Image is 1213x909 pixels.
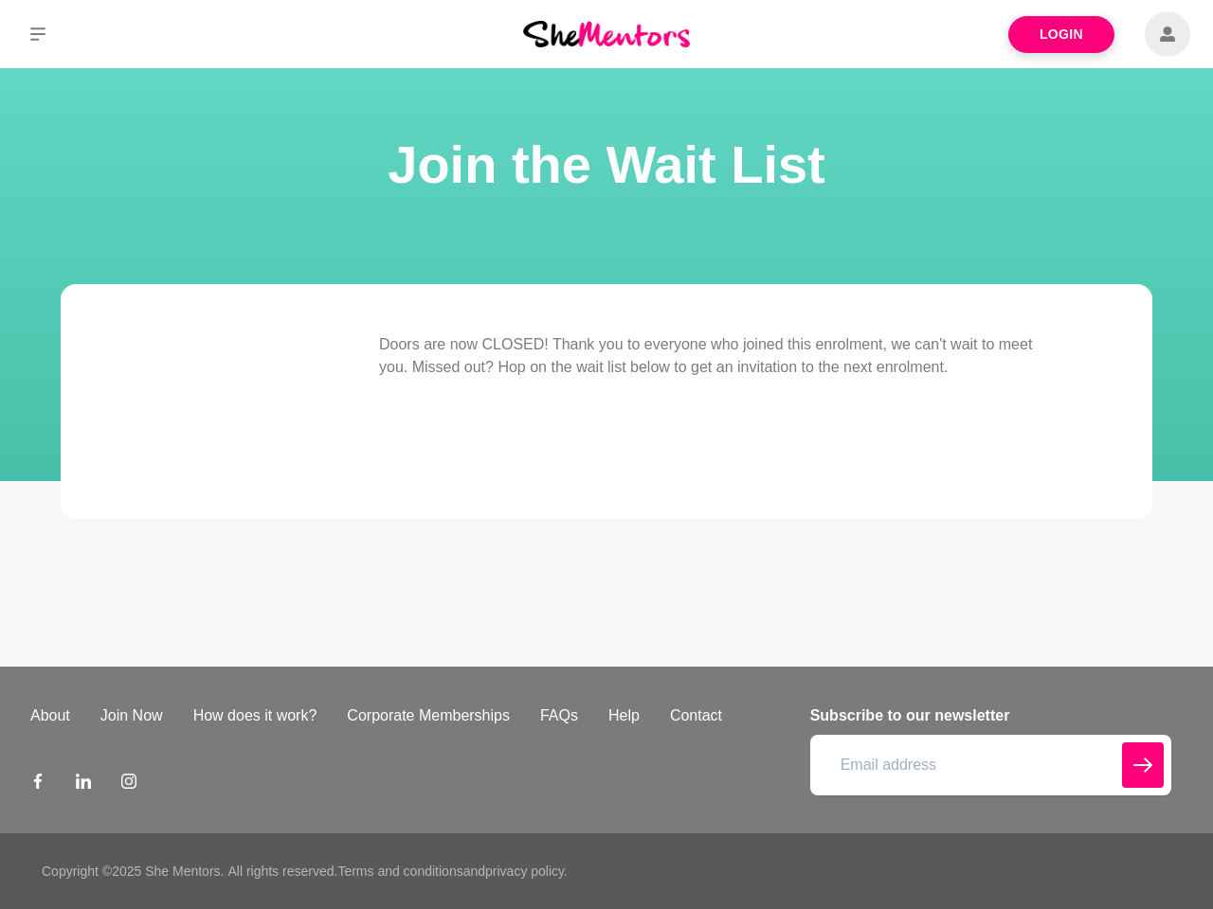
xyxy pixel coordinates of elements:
[85,704,178,727] a: Join Now
[593,704,655,727] a: Help
[332,704,525,727] a: Corporate Memberships
[15,704,85,727] a: About
[810,704,1171,727] h4: Subscribe to our newsletter
[485,864,564,879] a: privacy policy
[30,773,45,795] a: Facebook
[337,864,462,879] a: Terms and conditions
[76,773,91,795] a: LinkedIn
[1008,16,1114,53] a: Login
[178,704,333,727] a: How does it work?
[655,704,737,727] a: Contact
[23,129,1190,201] h1: Join the Wait List
[810,735,1171,795] input: Email address
[121,773,136,795] a: Instagram
[523,21,690,46] img: She Mentors Logo
[379,333,1061,379] p: Doors are now CLOSED! Thank you to everyone who joined this enrolment, we can't wait to meet you....
[227,862,567,882] p: All rights reserved. and .
[525,704,593,727] a: FAQs
[42,862,224,882] p: Copyright © 2025 She Mentors .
